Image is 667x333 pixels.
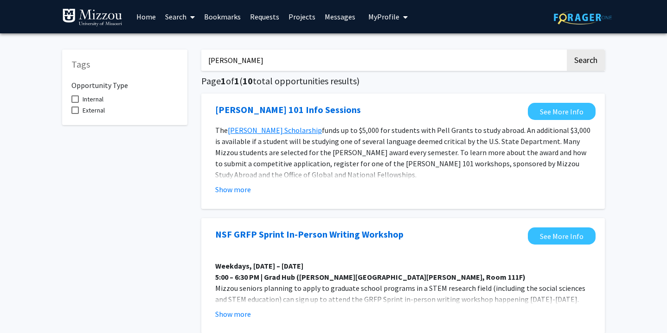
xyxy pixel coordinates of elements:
span: 1 [234,75,239,87]
a: Requests [245,0,284,33]
img: University of Missouri Logo [62,8,122,27]
a: Search [160,0,199,33]
span: The [215,126,228,135]
span: My Profile [368,12,399,21]
h6: Opportunity Type [71,74,178,90]
button: Show more [215,308,251,320]
span: funds up to $5,000 for students with Pell Grants to study abroad. An additional $3,000 is availab... [215,126,590,179]
span: External [83,105,105,116]
span: Internal [83,94,103,105]
strong: 5:00 – 6:30 PM | Grad Hub ([PERSON_NAME][GEOGRAPHIC_DATA][PERSON_NAME], Room 111F) [215,272,526,282]
input: Search Keywords [201,50,565,71]
button: Search [567,50,605,71]
a: Messages [320,0,360,33]
a: Opens in a new tab [215,103,361,117]
a: Home [132,0,160,33]
h5: Tags [71,59,178,70]
iframe: Chat [7,291,39,326]
a: Opens in a new tab [528,103,596,120]
a: Opens in a new tab [215,227,404,241]
a: Opens in a new tab [528,227,596,245]
a: [PERSON_NAME] Scholarship [228,126,322,135]
a: Projects [284,0,320,33]
img: ForagerOne Logo [554,10,612,25]
h5: Page of ( total opportunities results) [201,75,605,87]
span: 10 [243,75,253,87]
a: Bookmarks [199,0,245,33]
button: Show more [215,184,251,195]
span: 1 [221,75,226,87]
strong: Weekdays, [DATE] – [DATE] [215,261,303,270]
span: Mizzou seniors planning to apply to graduate school programs in a STEM research field (including ... [215,283,585,304]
